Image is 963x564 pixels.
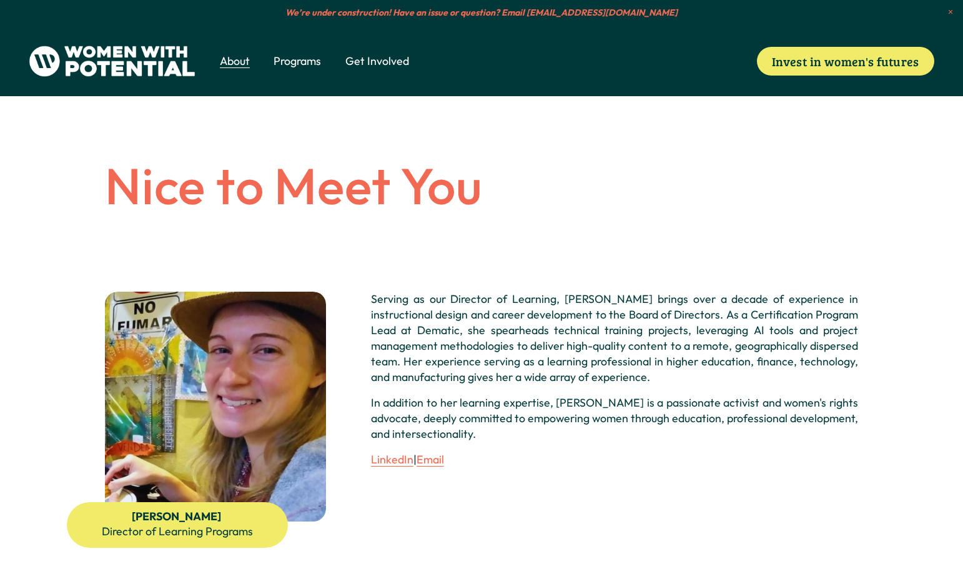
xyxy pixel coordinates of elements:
strong: [PERSON_NAME] [132,509,221,523]
span: Nice to Meet You [105,154,483,217]
a: folder dropdown [220,52,250,71]
a: LinkedIn [371,452,413,467]
a: folder dropdown [345,52,409,71]
a: Email [417,452,444,467]
span: About [220,54,250,69]
span: Get Involved [345,54,409,69]
p: | [371,452,858,468]
p: Director of Learning Programs [74,509,282,540]
a: Invest in women's futures [757,47,934,76]
p: Serving as our Director of Learning, [PERSON_NAME] brings over a decade of experience in instruct... [371,292,858,385]
span: Programs [274,54,321,69]
p: In addition to her learning expertise, [PERSON_NAME] is a passionate activist and women's rights ... [371,395,858,442]
em: We’re under construction! Have an issue or question? Email [EMAIL_ADDRESS][DOMAIN_NAME] [285,7,678,18]
a: folder dropdown [274,52,321,71]
img: Women With Potential [29,46,195,77]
